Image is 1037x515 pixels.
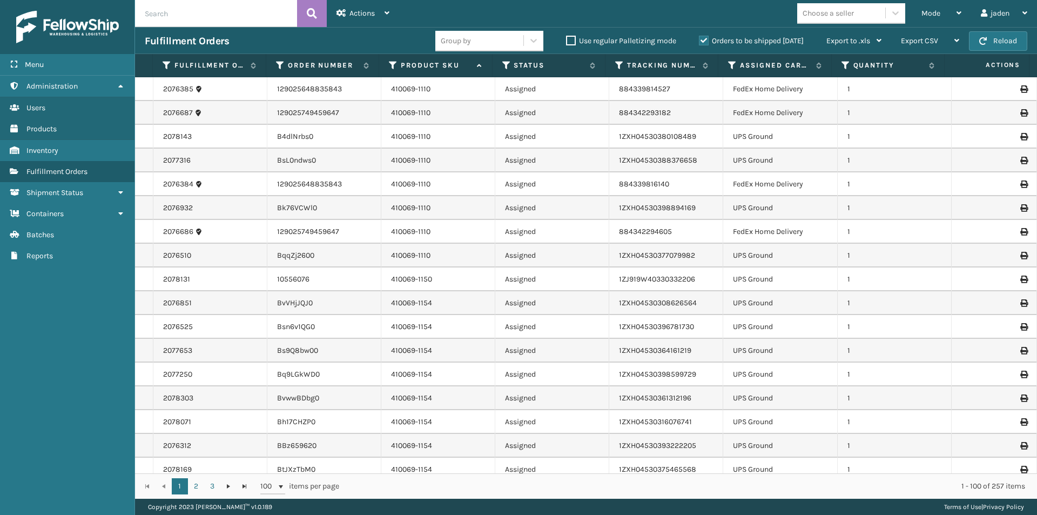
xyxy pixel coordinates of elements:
[349,9,375,18] span: Actions
[260,478,339,494] span: items per page
[163,345,192,356] a: 2077653
[267,172,381,196] td: 129025648835843
[1020,133,1027,141] i: Print Label
[619,275,695,284] a: 1ZJ919W40330332206
[391,108,430,117] a: 410069-1110
[838,244,952,267] td: 1
[26,82,78,91] span: Administration
[391,203,430,212] a: 410069-1110
[391,465,432,474] a: 410069-1154
[1020,347,1027,355] i: Print Label
[723,458,837,481] td: UPS Ground
[921,9,940,18] span: Mode
[267,220,381,244] td: 129025749459647
[723,149,837,172] td: UPS Ground
[495,410,609,434] td: Assigned
[391,251,430,260] a: 410069-1110
[723,101,837,125] td: FedEx Home Delivery
[495,291,609,315] td: Assigned
[224,482,233,491] span: Go to the next page
[145,35,229,48] h3: Fulfillment Orders
[163,179,193,190] a: 2076384
[723,410,837,434] td: UPS Ground
[723,220,837,244] td: FedEx Home Delivery
[1020,252,1027,259] i: Print Label
[495,267,609,291] td: Assigned
[163,108,193,118] a: 2076687
[619,179,669,189] a: 884339816140
[391,275,432,284] a: 410069-1150
[1020,228,1027,236] i: Print Label
[495,315,609,339] td: Assigned
[26,124,57,133] span: Products
[163,322,193,332] a: 2076525
[267,244,381,267] td: BqqZj2600
[25,60,44,69] span: Menu
[983,503,1024,511] a: Privacy Policy
[826,36,870,45] span: Export to .xls
[723,125,837,149] td: UPS Ground
[240,482,249,491] span: Go to the last page
[267,291,381,315] td: BvVHjJQJ0
[619,393,691,403] a: 1ZXH04530361312196
[441,35,471,46] div: Group by
[391,84,430,93] a: 410069-1110
[619,227,672,236] a: 884342294605
[495,458,609,481] td: Assigned
[723,291,837,315] td: UPS Ground
[391,132,430,141] a: 410069-1110
[619,84,670,93] a: 884339814527
[838,410,952,434] td: 1
[391,370,432,379] a: 410069-1154
[220,478,237,494] a: Go to the next page
[260,481,277,492] span: 100
[495,244,609,267] td: Assigned
[495,77,609,101] td: Assigned
[174,61,245,70] label: Fulfillment Order Id
[838,220,952,244] td: 1
[163,250,191,261] a: 2076510
[1020,157,1027,164] i: Print Label
[391,346,432,355] a: 410069-1154
[723,386,837,410] td: UPS Ground
[619,370,696,379] a: 1ZXH04530398599729
[267,101,381,125] td: 129025749459647
[163,298,192,309] a: 2076851
[391,322,432,331] a: 410069-1154
[1020,204,1027,212] i: Print Label
[723,244,837,267] td: UPS Ground
[267,410,381,434] td: Bh17CHZP0
[838,458,952,481] td: 1
[495,125,609,149] td: Assigned
[944,503,981,511] a: Terms of Use
[699,36,804,45] label: Orders to be shipped [DATE]
[723,172,837,196] td: FedEx Home Delivery
[495,149,609,172] td: Assigned
[627,61,697,70] label: Tracking Number
[901,36,938,45] span: Export CSV
[1020,299,1027,307] i: Print Label
[838,125,952,149] td: 1
[619,465,696,474] a: 1ZXH04530375465568
[267,149,381,172] td: BsL0ndws0
[391,417,432,426] a: 410069-1154
[237,478,253,494] a: Go to the last page
[267,77,381,101] td: 129025648835843
[1020,394,1027,402] i: Print Label
[26,251,53,260] span: Reports
[838,101,952,125] td: 1
[619,203,696,212] a: 1ZXH04530398894169
[495,101,609,125] td: Assigned
[267,386,381,410] td: BvwwBDbg0
[619,251,695,260] a: 1ZXH04530377079982
[163,440,191,451] a: 2076312
[619,132,696,141] a: 1ZXH04530380108489
[148,499,272,515] p: Copyright 2023 [PERSON_NAME]™ v 1.0.189
[391,298,432,307] a: 410069-1154
[267,196,381,220] td: Bk76VCWl0
[723,315,837,339] td: UPS Ground
[1020,418,1027,426] i: Print Label
[391,156,430,165] a: 410069-1110
[1020,466,1027,473] i: Print Label
[26,209,64,218] span: Containers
